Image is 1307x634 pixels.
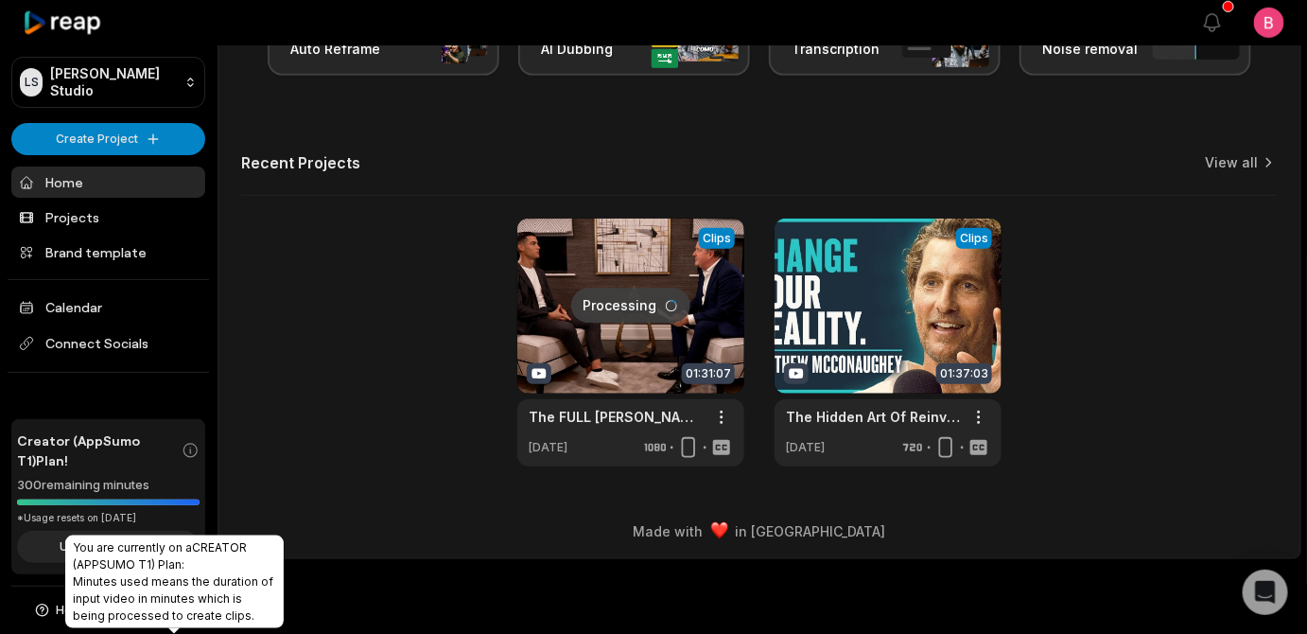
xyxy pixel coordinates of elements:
h3: Auto Reframe [290,39,380,59]
span: Connect Socials [11,326,205,361]
button: Upgrade Tier [17,531,200,563]
span: Creator (AppSumo T1) Plan! [17,431,182,470]
h3: Noise removal [1042,39,1147,59]
a: Home [11,167,205,198]
button: Help [33,602,83,619]
div: *Usage resets on [DATE] [17,511,200,525]
h2: Recent Projects [241,153,360,172]
a: View all [1206,153,1259,172]
p: [PERSON_NAME] Studio [50,65,177,99]
a: The FULL [PERSON_NAME] Interview With [PERSON_NAME] | Parts 1 and 2 [529,407,703,427]
h3: AI Dubbing [541,39,619,59]
span: Help [57,602,83,619]
a: The Hidden Art Of Reinventing Yourself - [PERSON_NAME] (4K) [786,407,960,427]
span: You are currently on a CREATOR (APPSUMO T1) Plan : Minutes used means the duration of input video... [73,540,273,623]
a: Brand template [11,237,205,268]
a: Calendar [11,291,205,323]
div: Made with in [GEOGRAPHIC_DATA] [235,521,1283,541]
a: Projects [11,202,205,233]
div: LS [20,68,43,97]
div: 300 remaining minutes [17,476,200,495]
button: Create Project [11,123,205,155]
div: Open Intercom Messenger [1243,570,1288,615]
h3: Transcription [792,39,897,59]
img: heart emoji [711,522,728,539]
